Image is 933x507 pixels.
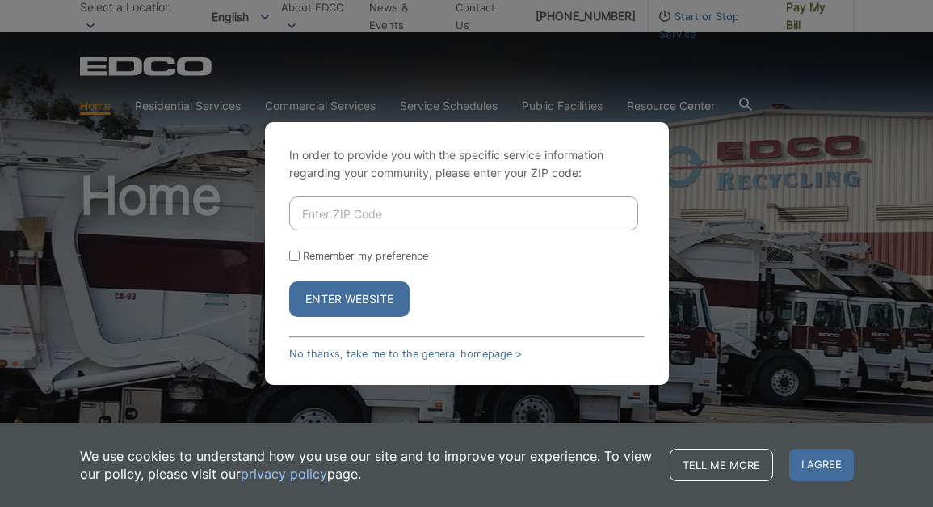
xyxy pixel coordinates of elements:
[289,196,638,230] input: Enter ZIP Code
[289,348,522,360] a: No thanks, take me to the general homepage >
[241,465,327,483] a: privacy policy
[670,449,773,481] a: Tell me more
[289,281,410,317] button: Enter Website
[789,449,854,481] span: I agree
[80,447,654,483] p: We use cookies to understand how you use our site and to improve your experience. To view our pol...
[303,250,428,262] label: Remember my preference
[289,146,645,182] p: In order to provide you with the specific service information regarding your community, please en...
